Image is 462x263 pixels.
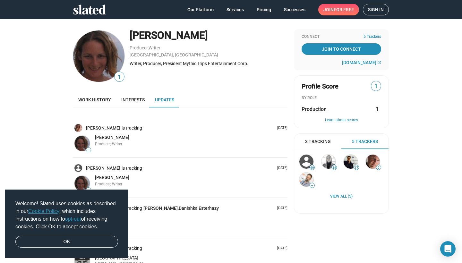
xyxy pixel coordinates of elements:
[86,148,91,152] span: —
[182,4,219,15] a: Our Platform
[252,4,276,15] a: Pricing
[332,166,337,170] span: 34
[130,52,218,57] a: [GEOGRAPHIC_DATA], [GEOGRAPHIC_DATA]
[15,236,118,248] a: dismiss cookie message
[73,92,116,107] a: Work history
[130,29,287,42] div: [PERSON_NAME]
[275,166,287,171] p: [DATE]
[302,106,327,113] span: Production
[342,60,376,65] span: [DOMAIN_NAME]
[95,174,129,181] a: [PERSON_NAME]
[143,206,179,211] span: [PERSON_NAME],
[122,125,143,131] span: is tracking
[342,60,381,65] a: [DOMAIN_NAME]
[86,188,91,192] span: —
[376,106,379,113] strong: 1
[122,245,143,251] span: is tracking
[5,190,128,258] div: cookieconsent
[122,165,143,171] span: is tracking
[275,126,287,131] p: [DATE]
[150,92,179,107] a: Updates
[366,155,380,169] img: Joe Serafini
[323,4,354,15] span: Join
[302,43,381,55] a: Join To Connect
[330,194,353,199] a: View all (5)
[74,136,90,151] img: Jennifer Mancini
[130,45,148,50] a: Producer
[155,97,174,102] span: Updates
[371,82,381,91] span: 1
[368,4,384,15] span: Sign in
[377,61,381,64] mat-icon: open_in_new
[115,73,124,81] span: 1
[86,125,122,131] a: [PERSON_NAME]
[302,82,338,91] span: Profile Score
[95,142,122,146] span: Producer, Writer
[284,4,305,15] span: Successes
[130,61,287,67] div: Writer, Producer, President Mythic Trips Entertainment Corp.
[74,164,82,172] img: Eric Anderson
[143,205,179,211] a: [PERSON_NAME],
[275,246,287,251] p: [DATE]
[95,175,129,180] span: [PERSON_NAME]
[95,135,129,140] span: [PERSON_NAME]
[310,184,314,187] span: —
[179,205,219,211] a: Danishka Esterhazy
[354,166,359,170] span: 17
[318,4,359,15] a: Joinfor free
[305,139,331,145] span: 3 Tracking
[221,4,249,15] a: Services
[321,155,336,169] img: Michelle Aseltine
[73,30,124,82] img: Jennifer Mancini
[440,241,456,257] div: Open Intercom Messenger
[65,216,81,222] a: opt-out
[275,206,287,211] p: [DATE]
[149,45,160,50] a: Writer
[179,206,219,211] span: Danishka Esterhazy
[187,4,214,15] span: Our Platform
[364,34,381,39] span: 5 Trackers
[95,182,122,186] span: Producer, Writer
[376,166,381,170] span: 9
[299,173,313,187] img: Dennis Hingsberg
[302,96,381,101] div: BY ROLE
[257,4,271,15] span: Pricing
[122,205,143,211] span: is tracking
[74,124,82,132] img: Joe Serafini
[302,118,381,123] button: Learn about scores
[344,155,358,169] img: Jesus SIfuentes
[15,200,118,231] span: Welcome! Slated uses cookies as described in our , which includes instructions on how to of recei...
[78,97,111,102] span: Work history
[95,255,138,260] span: [GEOGRAPHIC_DATA]
[86,165,122,171] a: [PERSON_NAME]
[116,92,150,107] a: Interests
[227,4,244,15] span: Services
[28,208,59,214] a: Cookie Policy
[310,166,314,170] span: 40
[95,134,129,140] a: [PERSON_NAME]
[74,176,90,191] img: Jennifer Mancini
[121,97,145,102] span: Interests
[352,139,378,145] span: 5 Trackers
[363,4,389,15] a: Sign in
[302,34,381,39] div: Connect
[279,4,311,15] a: Successes
[334,4,354,15] span: for free
[303,43,380,55] span: Join To Connect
